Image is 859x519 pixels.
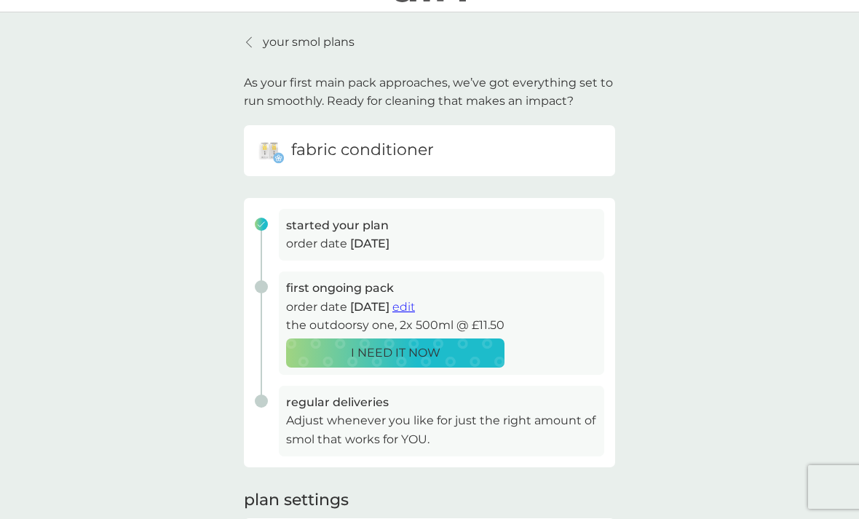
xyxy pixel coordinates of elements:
span: [DATE] [350,300,389,314]
h6: fabric conditioner [291,139,434,162]
button: edit [392,298,415,317]
span: edit [392,300,415,314]
h2: plan settings [244,489,349,512]
h3: regular deliveries [286,393,597,412]
p: order date [286,298,597,317]
h3: first ongoing pack [286,279,597,298]
a: your smol plans [244,33,355,52]
p: Adjust whenever you like for just the right amount of smol that works for YOU. [286,411,597,448]
img: fabric conditioner [255,136,284,165]
p: your smol plans [263,33,355,52]
p: the outdoorsy one, 2x 500ml @ £11.50 [286,316,597,335]
span: [DATE] [350,237,389,250]
h3: started your plan [286,216,597,235]
p: order date [286,234,597,253]
p: I NEED IT NOW [351,344,440,362]
button: I NEED IT NOW [286,338,504,368]
p: As your first main pack approaches, we’ve got everything set to run smoothly. Ready for cleaning ... [244,74,615,111]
